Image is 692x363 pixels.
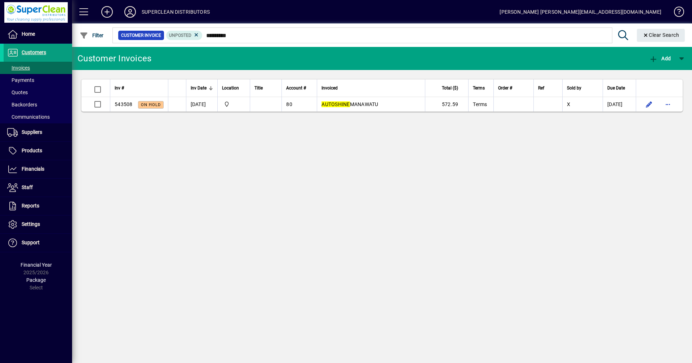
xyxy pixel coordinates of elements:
[498,84,512,92] span: Order #
[186,97,217,111] td: [DATE]
[121,32,161,39] span: Customer Invoice
[662,99,674,110] button: More options
[498,84,529,92] div: Order #
[191,84,213,92] div: Inv Date
[647,52,673,65] button: Add
[567,84,598,92] div: Sold by
[254,84,278,92] div: Title
[141,102,161,107] span: On hold
[4,25,72,43] a: Home
[222,84,239,92] span: Location
[442,84,458,92] span: Total ($)
[4,111,72,123] a: Communications
[643,32,679,38] span: Clear Search
[321,101,350,107] em: AUTOSHINE
[430,84,465,92] div: Total ($)
[4,123,72,141] a: Suppliers
[4,197,72,215] a: Reports
[286,84,306,92] span: Account #
[4,99,72,111] a: Backorders
[22,184,33,190] span: Staff
[22,166,44,172] span: Financials
[4,234,72,252] a: Support
[4,86,72,99] a: Quotes
[78,29,106,42] button: Filter
[669,1,683,25] a: Knowledge Base
[567,84,581,92] span: Sold by
[119,5,142,18] button: Profile
[7,89,28,95] span: Quotes
[77,53,151,64] div: Customer Invoices
[603,97,636,111] td: [DATE]
[4,179,72,197] a: Staff
[26,277,46,283] span: Package
[4,62,72,74] a: Invoices
[473,84,485,92] span: Terms
[22,221,40,227] span: Settings
[222,84,245,92] div: Location
[4,74,72,86] a: Payments
[473,101,487,107] span: Terms
[115,84,124,92] span: Inv #
[649,56,671,61] span: Add
[7,114,50,120] span: Communications
[169,33,191,38] span: Unposted
[115,84,164,92] div: Inv #
[4,160,72,178] a: Financials
[21,262,52,268] span: Financial Year
[191,84,207,92] span: Inv Date
[321,84,338,92] span: Invoiced
[22,31,35,37] span: Home
[22,129,42,135] span: Suppliers
[7,77,34,83] span: Payments
[80,32,104,38] span: Filter
[286,101,292,107] span: 80
[500,6,661,18] div: [PERSON_NAME] [PERSON_NAME][EMAIL_ADDRESS][DOMAIN_NAME]
[4,215,72,233] a: Settings
[538,84,558,92] div: Ref
[7,102,37,108] span: Backorders
[607,84,625,92] span: Due Date
[22,203,39,209] span: Reports
[22,240,40,245] span: Support
[254,84,263,92] span: Title
[425,97,468,111] td: 572.59
[286,84,312,92] div: Account #
[22,148,42,153] span: Products
[22,49,46,55] span: Customers
[567,101,570,107] span: X
[321,101,378,107] span: MANAWATU
[637,29,685,42] button: Clear
[7,65,30,71] span: Invoices
[321,84,421,92] div: Invoiced
[222,100,245,108] span: Superclean Distributors
[115,101,133,107] span: 543508
[607,84,631,92] div: Due Date
[166,31,203,40] mat-chip: Customer Invoice Status: Unposted
[643,99,655,110] button: Edit
[142,6,210,18] div: SUPERCLEAN DISTRIBUTORS
[538,84,544,92] span: Ref
[96,5,119,18] button: Add
[4,142,72,160] a: Products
